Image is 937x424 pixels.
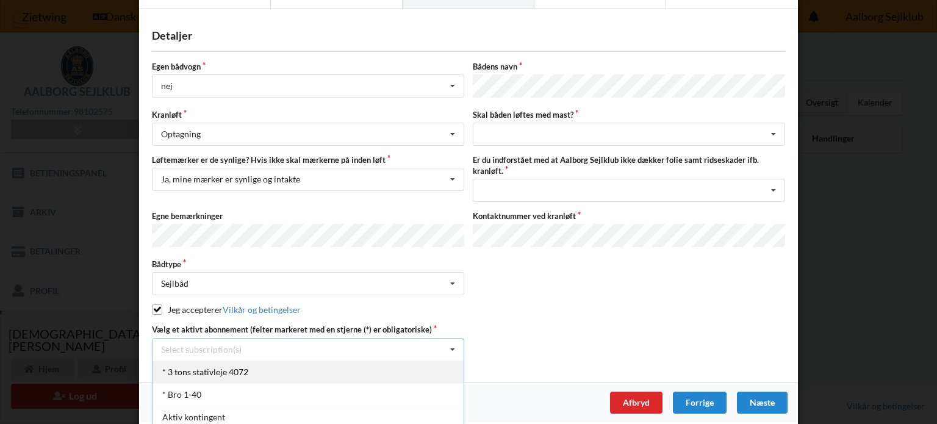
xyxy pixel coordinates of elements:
div: Select subscription(s) [161,344,242,354]
div: Næste [737,392,788,414]
label: Kranløft [152,109,464,120]
label: Vælg et aktivt abonnement (felter markeret med en stjerne (*) er obligatoriske) [152,324,464,335]
label: Skal båden løftes med mast? [473,109,785,120]
label: Er du indforstået med at Aalborg Sejlklub ikke dækker folie samt ridseskader ifb. kranløft. [473,154,785,176]
div: Optagning [161,130,201,138]
div: Forrige [673,392,727,414]
label: Kontaktnummer ved kranløft [473,210,785,221]
a: Vilkår og betingelser [223,304,301,315]
div: Ja, mine mærker er synlige og intakte [161,175,300,184]
div: Sejlbåd [161,279,188,288]
div: * Bro 1-40 [153,383,464,406]
label: Bådens navn [473,61,785,72]
label: Jeg accepterer [152,304,301,315]
label: Egen bådvogn [152,61,464,72]
div: * 3 tons stativleje 4072 [153,361,464,383]
label: Løftemærker er de synlige? Hvis ikke skal mærkerne på inden løft [152,154,464,165]
div: Detaljer [152,29,785,43]
label: Bådtype [152,259,464,270]
div: nej [161,82,173,90]
div: Afbryd [610,392,662,414]
label: Egne bemærkninger [152,210,464,221]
